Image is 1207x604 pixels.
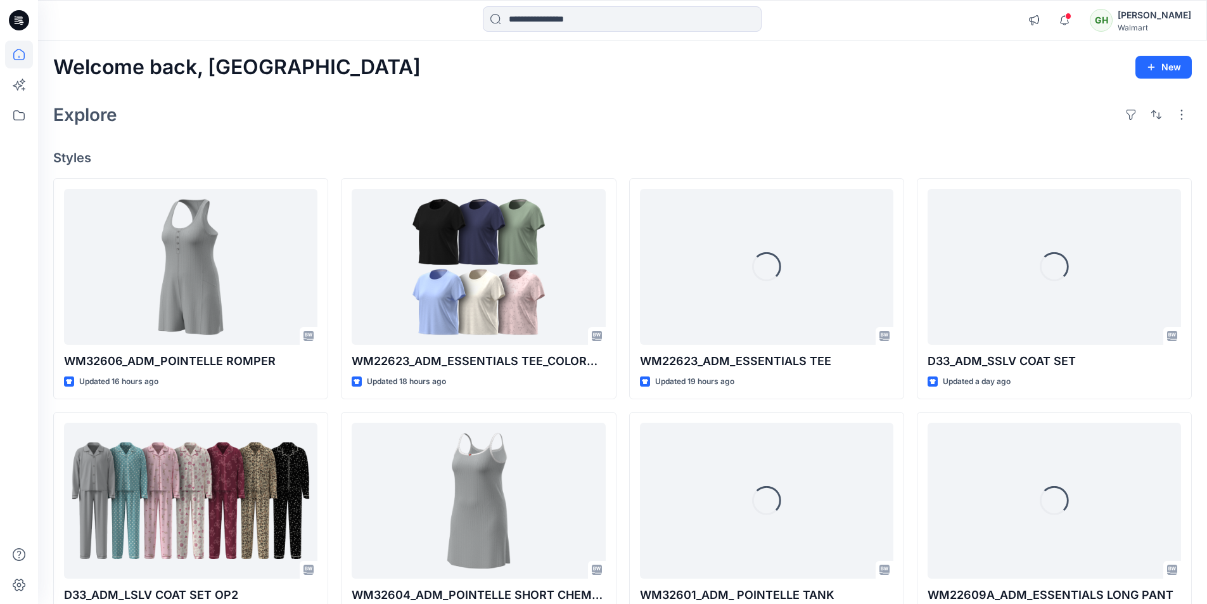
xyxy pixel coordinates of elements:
[928,352,1181,370] p: D33_ADM_SSLV COAT SET
[640,586,893,604] p: WM32601_ADM_ POINTELLE TANK
[53,150,1192,165] h4: Styles
[640,352,893,370] p: WM22623_ADM_ESSENTIALS TEE
[352,189,605,345] a: WM22623_ADM_ESSENTIALS TEE_COLORWAY
[1118,8,1191,23] div: [PERSON_NAME]
[64,189,317,345] a: WM32606_ADM_POINTELLE ROMPER
[928,586,1181,604] p: WM22609A_ADM_ESSENTIALS LONG PANT
[1135,56,1192,79] button: New
[367,375,446,389] p: Updated 18 hours ago
[53,56,421,79] h2: Welcome back, [GEOGRAPHIC_DATA]
[352,352,605,370] p: WM22623_ADM_ESSENTIALS TEE_COLORWAY
[79,375,158,389] p: Updated 16 hours ago
[53,105,117,125] h2: Explore
[64,586,317,604] p: D33_ADM_LSLV COAT SET OP2
[64,352,317,370] p: WM32606_ADM_POINTELLE ROMPER
[1090,9,1113,32] div: GH
[1118,23,1191,32] div: Walmart
[943,375,1011,389] p: Updated a day ago
[352,586,605,604] p: WM32604_ADM_POINTELLE SHORT CHEMISE
[352,423,605,579] a: WM32604_ADM_POINTELLE SHORT CHEMISE
[64,423,317,579] a: D33_ADM_LSLV COAT SET OP2
[655,375,734,389] p: Updated 19 hours ago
